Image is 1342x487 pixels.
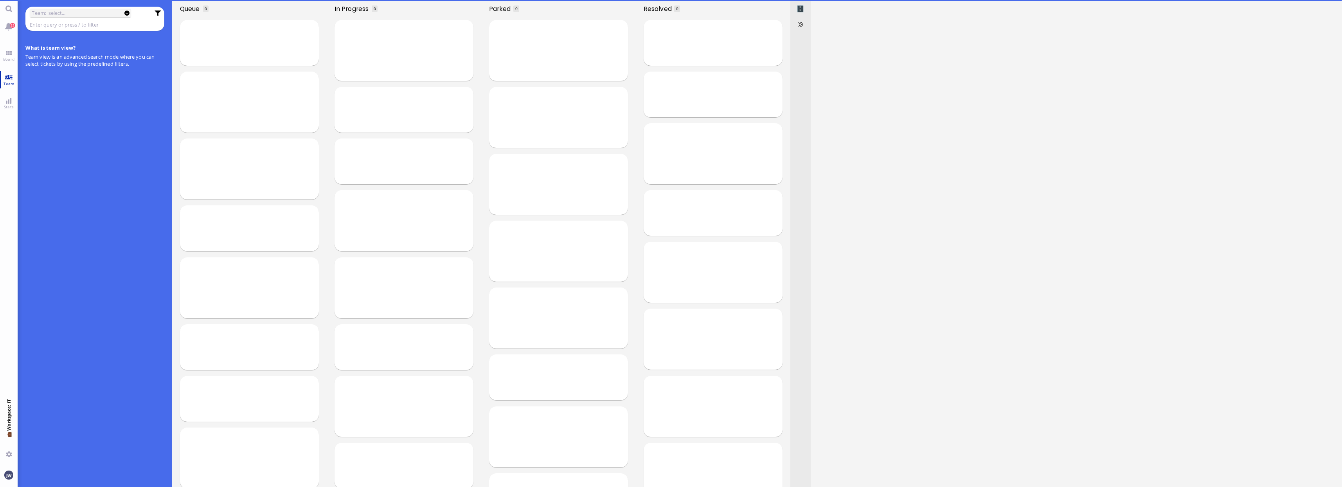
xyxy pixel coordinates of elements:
[335,4,371,13] span: In progress
[49,9,117,17] input: select...
[4,471,13,479] img: You
[515,6,518,11] span: 0
[676,6,678,11] span: 0
[6,431,12,448] span: 💼 Workspace: IT
[374,6,376,11] span: 0
[644,4,675,13] span: Resolved
[797,4,804,13] span: Archived
[1,56,16,62] span: Board
[25,44,165,51] h4: What is team view?
[32,9,46,17] label: Team:
[30,20,150,29] input: Enter query or press / to filter
[489,4,513,13] span: Parked
[180,4,202,13] span: Queue
[205,6,207,11] span: 0
[25,53,165,67] p: Team view is an advanced search mode where you can select tickets by using the predefined filters.
[10,23,15,28] span: 32
[2,81,16,86] span: Team
[2,104,16,110] span: Stats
